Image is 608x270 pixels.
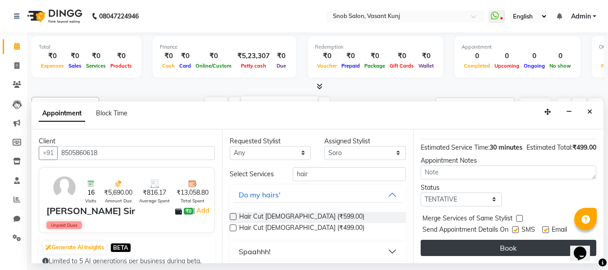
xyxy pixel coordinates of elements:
div: Client [39,137,215,146]
span: Hair Cut [DEMOGRAPHIC_DATA] (₹599.00) [239,212,364,223]
span: Card [177,63,193,69]
button: ADD NEW [520,98,551,111]
span: ₹5,690.00 [104,188,132,197]
span: Cash [160,63,177,69]
button: Generate AI Insights [43,241,106,254]
div: Appointment [462,43,573,51]
div: ₹0 [362,51,387,61]
div: ₹0 [273,51,289,61]
div: ₹0 [177,51,193,61]
div: Status [421,183,502,192]
input: Search by service name [293,167,405,181]
div: Requested Stylist [230,137,311,146]
div: ₹0 [108,51,134,61]
img: avatar [51,174,77,201]
span: Voucher [315,63,339,69]
input: Search Appointment [436,97,514,111]
span: Package [362,63,387,69]
button: +91 [39,146,58,160]
span: BETA [111,243,131,252]
iframe: chat widget [570,234,599,261]
div: Finance [160,43,289,51]
span: Upcoming [492,63,522,69]
span: Today [205,97,227,111]
div: ₹0 [387,51,416,61]
div: Limited to 5 AI generations per business during beta. [42,256,211,266]
span: Admin [571,12,591,21]
div: ₹0 [416,51,436,61]
span: Email [552,225,567,236]
b: 08047224946 [99,4,139,29]
span: Hair Cut [DEMOGRAPHIC_DATA] (₹499.00) [239,223,364,234]
button: Close [583,105,596,119]
div: ₹0 [39,51,66,61]
button: Book [421,240,596,256]
span: Expenses [39,63,66,69]
div: Select Services [223,169,286,179]
a: Add [195,205,211,216]
button: Do my hairs' [233,187,402,203]
span: Unpaid Dues [46,221,82,229]
span: Gift Cards [387,63,416,69]
span: Products [108,63,134,69]
button: Spaahhh! [233,243,402,260]
div: ₹0 [160,51,177,61]
span: ₹0 [184,208,193,215]
div: ₹0 [339,51,362,61]
span: Total Spent [181,197,204,204]
span: Merge Services of Same Stylist [422,214,513,225]
span: Online/Custom [193,63,234,69]
span: Block Time [96,109,127,117]
div: ₹5,23,307 [234,51,273,61]
span: Appointment [39,105,85,122]
input: 2025-10-01 [269,98,314,111]
span: ₹13,058.80 [177,188,209,197]
div: 0 [547,51,573,61]
div: 0 [462,51,492,61]
span: Send Appointment Details On [422,225,508,236]
div: Spaahhh! [239,246,271,257]
span: Wallet [416,63,436,69]
div: ₹0 [315,51,339,61]
div: Assigned Stylist [324,137,405,146]
span: Amount Due [105,197,132,204]
div: [PERSON_NAME] Sir [46,204,135,218]
span: Petty cash [239,63,268,69]
span: Completed [462,63,492,69]
span: Sales [66,63,84,69]
img: logo [23,4,85,29]
div: ₹0 [66,51,84,61]
div: 0 [492,51,522,61]
div: ₹0 [84,51,108,61]
span: | [193,205,211,216]
span: SMS [522,225,535,236]
span: Estimated Total: [526,143,572,151]
span: Estimated Service Time: [421,143,490,151]
span: 16 [87,188,95,197]
div: ₹0 [193,51,234,61]
div: Appointment Notes [421,156,596,165]
div: Do my hairs' [239,189,281,200]
span: Services [84,63,108,69]
div: Total [39,43,134,51]
span: Average Spent [139,197,170,204]
span: Visits [85,197,96,204]
span: Prepaid [339,63,362,69]
span: No show [547,63,573,69]
span: ₹499.00 [572,143,596,151]
span: 30 minutes [490,143,522,151]
span: Filter Stylist [37,101,69,108]
input: Search by Name/Mobile/Email/Code [57,146,215,160]
span: ₹816.17 [143,188,166,197]
span: Ongoing [522,63,547,69]
div: Redemption [315,43,436,51]
span: Due [274,63,288,69]
div: 0 [522,51,547,61]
